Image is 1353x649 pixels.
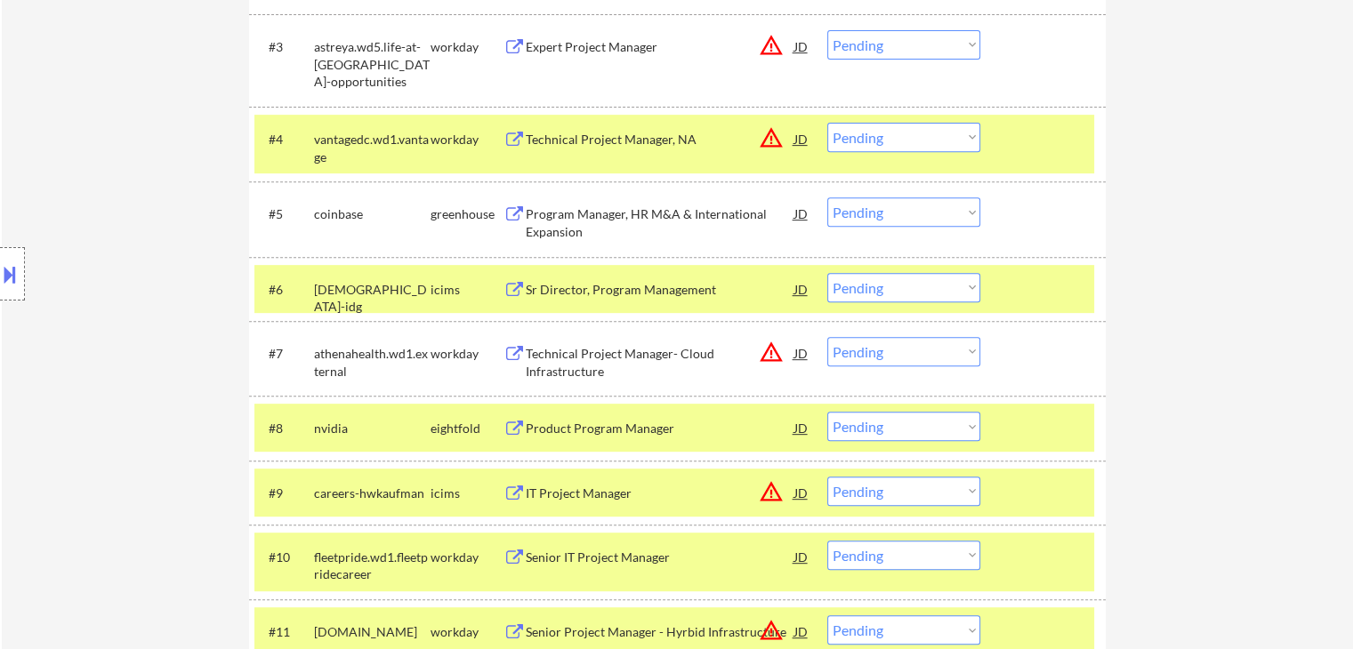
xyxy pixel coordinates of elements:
[759,125,784,150] button: warning_amber
[526,131,794,148] div: Technical Project Manager, NA
[314,131,431,165] div: vantagedc.wd1.vantage
[793,30,810,62] div: JD
[526,549,794,566] div: Senior IT Project Manager
[314,549,431,583] div: fleetpride.wd1.fleetpridecareer
[526,623,794,641] div: Senior Project Manager - Hyrbid Infrastructure
[431,420,503,437] div: eightfold
[431,549,503,566] div: workday
[431,205,503,223] div: greenhouse
[793,197,810,229] div: JD
[314,38,431,91] div: astreya.wd5.life-at-[GEOGRAPHIC_DATA]-opportunities
[269,38,300,56] div: #3
[314,281,431,316] div: [DEMOGRAPHIC_DATA]-idg
[759,479,784,504] button: warning_amber
[314,205,431,223] div: coinbase
[793,337,810,369] div: JD
[526,281,794,299] div: Sr Director, Program Management
[431,345,503,363] div: workday
[269,549,300,566] div: #10
[431,38,503,56] div: workday
[269,485,300,502] div: #9
[314,420,431,437] div: nvidia
[793,541,810,573] div: JD
[314,345,431,380] div: athenahealth.wd1.external
[314,485,431,502] div: careers-hwkaufman
[526,420,794,437] div: Product Program Manager
[431,485,503,502] div: icims
[793,412,810,444] div: JD
[793,477,810,509] div: JD
[793,123,810,155] div: JD
[431,131,503,148] div: workday
[526,38,794,56] div: Expert Project Manager
[526,345,794,380] div: Technical Project Manager- Cloud Infrastructure
[759,340,784,365] button: warning_amber
[314,623,431,641] div: [DOMAIN_NAME]
[759,33,784,58] button: warning_amber
[526,205,794,240] div: Program Manager, HR M&A & International Expansion
[431,623,503,641] div: workday
[793,615,810,647] div: JD
[431,281,503,299] div: icims
[269,623,300,641] div: #11
[759,618,784,643] button: warning_amber
[526,485,794,502] div: IT Project Manager
[793,273,810,305] div: JD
